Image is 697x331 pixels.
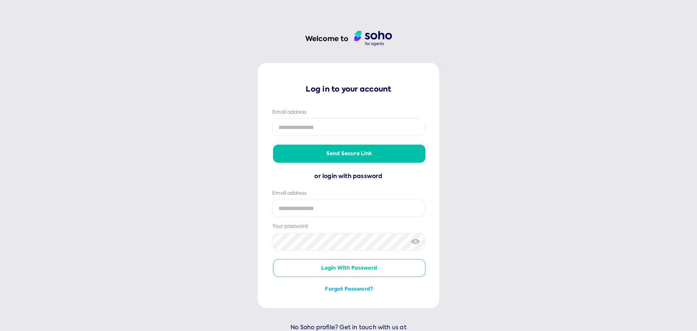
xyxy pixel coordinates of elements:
div: Email address [272,109,425,116]
div: Email address [272,190,425,197]
img: eye-crossed.svg [411,238,420,245]
h1: Welcome to [305,34,348,44]
button: Login with password [273,259,425,277]
div: or login with password [272,171,425,181]
img: agent logo [354,31,392,46]
p: Log in to your account [272,84,425,94]
div: Your password [272,223,425,230]
button: Forgot password? [273,286,425,293]
button: Send secure link [273,145,425,163]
